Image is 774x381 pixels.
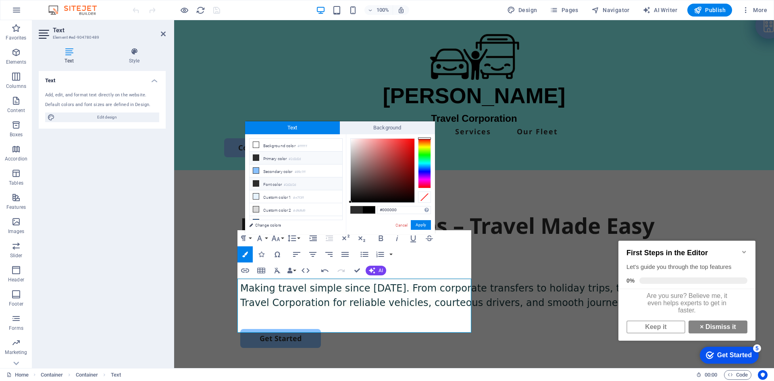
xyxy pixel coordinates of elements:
[724,370,751,380] button: Code
[728,370,748,380] span: Code
[270,230,285,246] button: Font Size
[41,370,121,380] nav: breadcrumb
[41,370,63,380] span: Click to select. Double-click to edit
[250,164,342,177] li: Secondary color
[322,230,337,246] button: Decrease Indent
[250,139,342,152] li: Background color
[250,177,342,190] li: Font color
[111,370,121,380] span: Click to select. Double-click to edit
[196,6,205,15] i: Reload page
[3,59,140,87] div: Are you sure? Believe me, it even helps experts to get in faster.
[289,156,301,162] small: #2d2d2d
[5,349,27,356] p: Marketing
[321,246,337,262] button: Align Right
[354,230,369,246] button: Subscript
[406,230,421,246] button: Underline (Ctrl+U)
[694,6,726,14] span: Publish
[85,117,144,133] div: Get Started 5 items remaining, 0% complete
[9,180,23,186] p: Tables
[284,182,296,188] small: #2d2d2d
[103,48,166,65] h4: Style
[739,4,770,17] button: More
[643,6,678,14] span: AI Writer
[507,6,537,14] span: Design
[57,112,157,122] span: Edit design
[138,114,146,122] div: 5
[11,19,132,27] h2: First Steps in the Editor
[389,230,405,246] button: Italic (Ctrl+I)
[357,246,372,262] button: Unordered List
[73,90,132,103] a: × Dismiss it
[7,107,25,114] p: Content
[388,246,394,262] button: Ordered List
[591,6,630,14] span: Navigator
[66,262,513,288] span: Making travel simple since [DATE]. From corporate transfers to holiday trips, trust Krishna Trave...
[295,169,306,175] small: #89c1ff
[39,71,166,85] h4: Text
[340,121,435,134] span: Background
[6,370,29,380] a: Click to cancel selection. Double-click to open Pages
[10,252,23,259] p: Slider
[337,246,353,262] button: Align Justify
[45,92,159,99] div: Add, edit, and format text directly on the website.
[254,262,269,279] button: Insert Table
[418,192,431,203] div: Clear Color Selection
[306,230,321,246] button: Increase Indent
[710,372,712,378] span: :
[11,33,132,41] div: Let's guide you through the top features
[237,262,253,279] button: Insert Link
[373,230,389,246] button: Bold (Ctrl+B)
[45,112,159,122] button: Edit design
[8,277,24,283] p: Header
[705,370,717,380] span: 00 00
[298,262,313,279] button: HTML
[379,268,383,273] span: AI
[9,325,23,331] p: Forms
[363,206,375,213] span: #000000
[289,246,304,262] button: Align Left
[364,5,393,15] button: 100%
[696,370,718,380] h6: Session time
[46,5,107,15] img: Editor Logo
[6,83,26,90] p: Columns
[245,220,339,230] a: Change colors
[9,301,23,307] p: Footer
[366,266,386,275] button: AI
[245,121,340,134] span: Text
[317,262,333,279] button: Undo (Ctrl+Z)
[286,262,297,279] button: Data Bindings
[547,4,581,17] button: Pages
[76,370,98,380] span: Click to select. Double-click to edit
[351,206,363,213] span: #2d2d2d
[85,93,88,100] strong: ×
[758,370,768,380] button: Usercentrics
[270,262,285,279] button: Clear Formatting
[350,262,365,279] button: Confirm (Ctrl+⏎)
[11,47,24,54] span: 0%
[270,246,285,262] button: Special Characters
[687,4,732,17] button: Publish
[5,156,27,162] p: Accordion
[411,220,431,230] button: Apply
[11,90,70,103] a: Keep it
[298,144,307,149] small: #ffffff
[10,131,23,138] p: Boxes
[397,6,405,14] i: On resize automatically adjust zoom level to fit chosen device.
[254,246,269,262] button: Icons
[639,4,681,17] button: AI Writer
[254,230,269,246] button: Font Family
[250,203,342,216] li: Custom color 2
[333,262,349,279] button: Redo (Ctrl+Shift+Z)
[504,4,541,17] button: Design
[588,4,633,17] button: Navigator
[237,230,253,246] button: Paragraph Format
[250,190,342,203] li: Custom color 1
[286,230,301,246] button: Line Height
[338,230,353,246] button: Superscript
[293,195,304,201] small: #e7f3ff
[250,152,342,164] li: Primary color
[742,6,767,14] span: More
[8,228,25,235] p: Images
[395,222,409,228] a: Cancel
[45,102,159,108] div: Default colors and font sizes are defined in Design.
